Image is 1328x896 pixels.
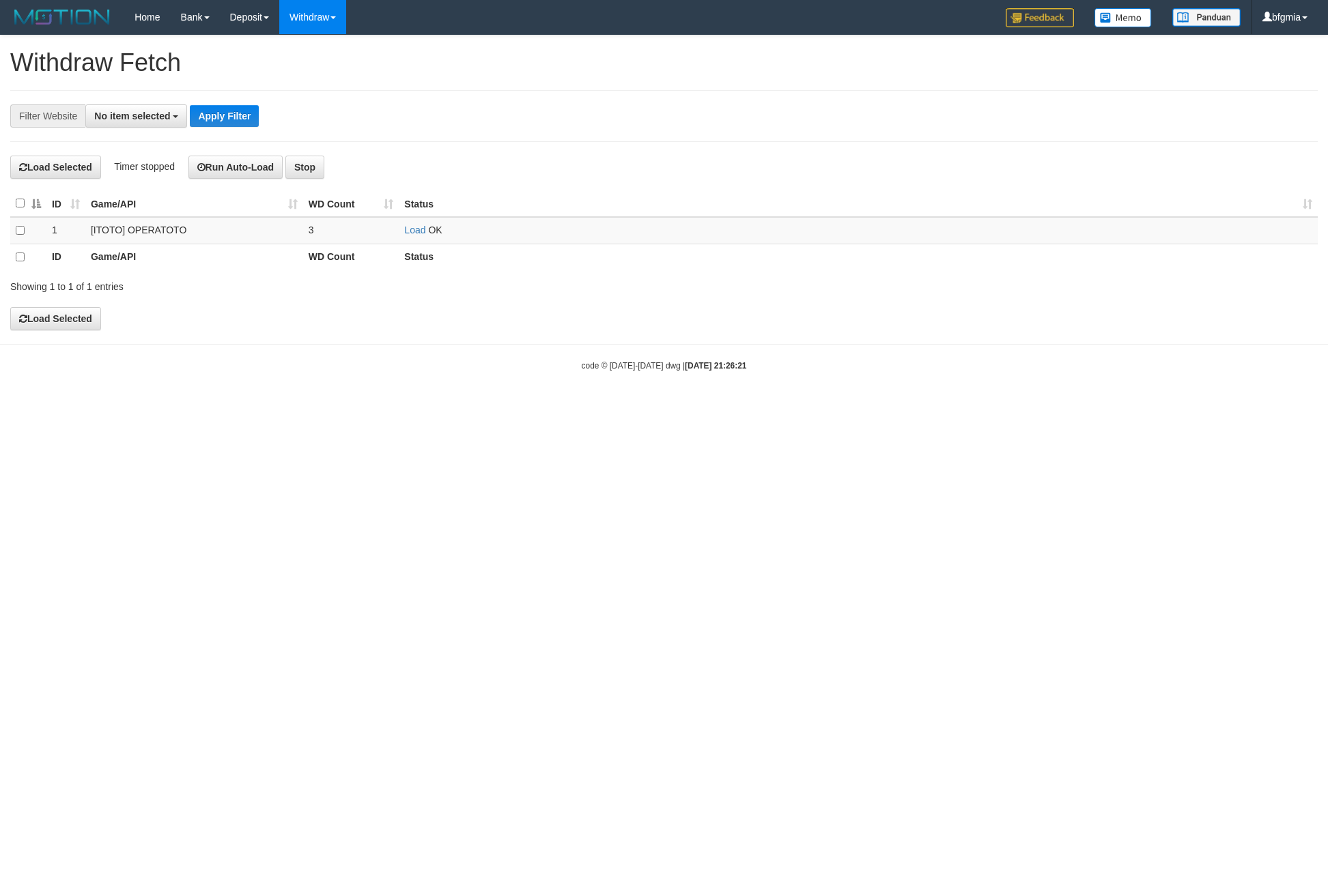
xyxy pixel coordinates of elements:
th: WD Count: activate to sort column ascending [303,190,399,217]
img: MOTION_logo.png [10,7,114,27]
button: Load Selected [10,307,101,330]
th: Status: activate to sort column ascending [399,190,1318,217]
th: WD Count [303,244,399,270]
button: No item selected [85,104,187,128]
small: code © [DATE]-[DATE] dwg | [582,361,747,371]
div: Filter Website [10,104,85,128]
td: [ITOTO] OPERATOTO [85,217,303,244]
img: panduan.png [1172,8,1241,27]
th: Game/API: activate to sort column ascending [85,190,303,217]
span: Timer stopped [114,161,175,172]
div: Showing 1 to 1 of 1 entries [10,274,543,293]
td: 1 [46,217,85,244]
span: 3 [309,225,314,235]
th: ID: activate to sort column ascending [46,190,85,217]
span: No item selected [94,111,170,121]
strong: [DATE] 21:26:21 [685,361,746,371]
span: OK [428,225,442,235]
th: Status [399,244,1318,270]
button: Load Selected [10,156,101,179]
button: Apply Filter [190,105,259,127]
a: Load [404,225,425,235]
th: ID [46,244,85,270]
h1: Withdraw Fetch [10,49,1318,76]
img: Button%20Memo.svg [1094,8,1152,27]
th: Game/API [85,244,303,270]
button: Stop [285,156,324,179]
img: Feedback.jpg [1006,8,1074,27]
button: Run Auto-Load [188,156,283,179]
